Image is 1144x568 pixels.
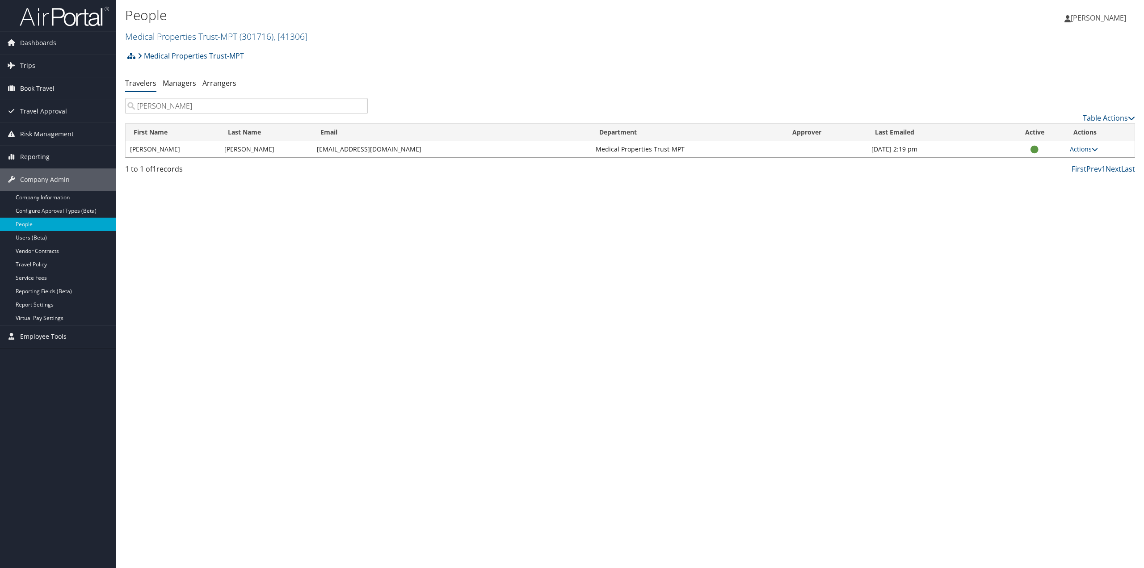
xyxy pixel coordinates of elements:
span: [PERSON_NAME] [1071,13,1126,23]
a: 1 [1102,164,1106,174]
span: ( 301716 ) [240,30,273,42]
th: Last Emailed: activate to sort column ascending [867,124,1004,141]
a: Medical Properties Trust-MPT [125,30,307,42]
td: [DATE] 2:19 pm [867,141,1004,157]
span: Book Travel [20,77,55,100]
span: Travel Approval [20,100,67,122]
th: Last Name: activate to sort column descending [220,124,312,141]
a: Actions [1070,145,1098,153]
a: Next [1106,164,1121,174]
input: Search [125,98,368,114]
th: Department: activate to sort column ascending [591,124,785,141]
a: Medical Properties Trust-MPT [138,47,244,65]
div: 1 to 1 of records [125,164,368,179]
th: Actions [1065,124,1135,141]
th: Active: activate to sort column ascending [1004,124,1065,141]
a: Travelers [125,78,156,88]
th: First Name: activate to sort column ascending [126,124,220,141]
a: Managers [163,78,196,88]
a: Arrangers [202,78,236,88]
a: Prev [1086,164,1102,174]
td: [EMAIL_ADDRESS][DOMAIN_NAME] [312,141,591,157]
span: Reporting [20,146,50,168]
span: Trips [20,55,35,77]
td: [PERSON_NAME] [220,141,312,157]
img: airportal-logo.png [20,6,109,27]
a: First [1072,164,1086,174]
a: Last [1121,164,1135,174]
th: Email: activate to sort column ascending [312,124,591,141]
span: Dashboards [20,32,56,54]
a: Table Actions [1083,113,1135,123]
span: Company Admin [20,168,70,191]
a: [PERSON_NAME] [1064,4,1135,31]
td: [PERSON_NAME] [126,141,220,157]
th: Approver [784,124,867,141]
span: Employee Tools [20,325,67,348]
h1: People [125,6,799,25]
span: , [ 41306 ] [273,30,307,42]
span: 1 [152,164,156,174]
td: Medical Properties Trust-MPT [591,141,785,157]
span: Risk Management [20,123,74,145]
